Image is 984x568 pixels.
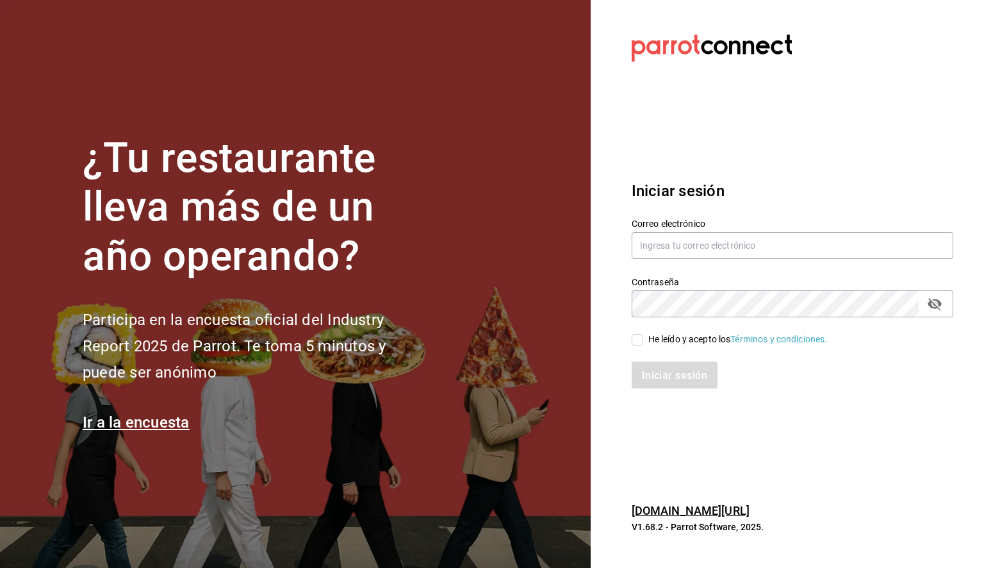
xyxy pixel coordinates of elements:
font: He leído y acepto los [648,334,731,344]
font: V1.68.2 - Parrot Software, 2025. [632,522,764,532]
a: Términos y condiciones. [730,334,827,344]
input: Ingresa tu correo electrónico [632,232,953,259]
font: Iniciar sesión [632,182,725,200]
button: campo de contraseña [924,293,946,315]
a: [DOMAIN_NAME][URL] [632,504,750,517]
font: Contraseña [632,276,679,287]
font: Correo electrónico [632,218,705,228]
a: Ir a la encuesta [83,413,190,431]
font: Participa en la encuesta oficial del Industry Report 2025 de Parrot. Te toma 5 minutos y puede se... [83,311,386,381]
font: ¿Tu restaurante lleva más de un año operando? [83,134,376,281]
